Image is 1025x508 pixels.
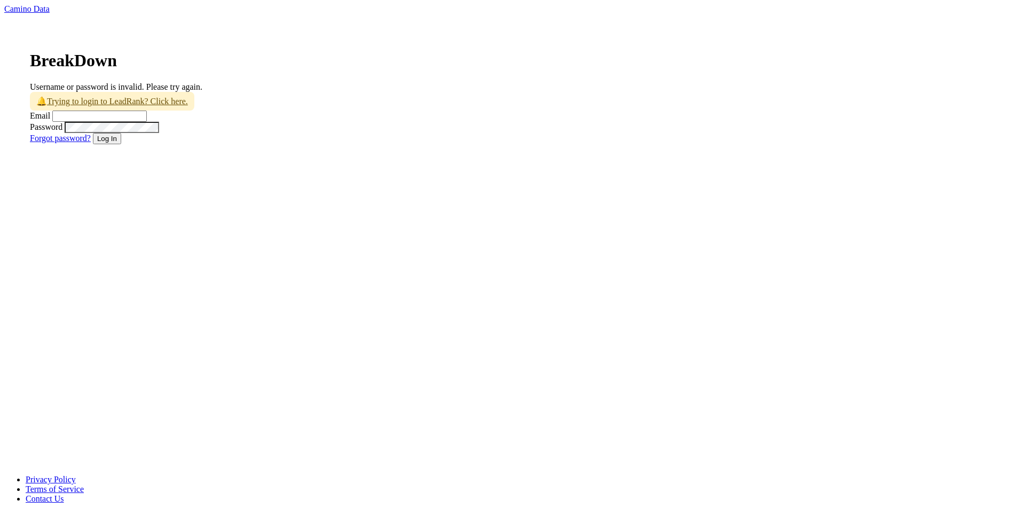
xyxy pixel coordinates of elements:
[4,4,50,13] a: Camino Data
[93,133,121,144] button: Log In
[26,475,76,484] a: Privacy Policy
[47,97,188,106] a: Trying to login to LeadRank? Click here.
[30,111,50,120] label: Email
[26,494,64,503] a: Contact Us
[30,51,350,71] h1: BreakDown
[30,92,194,111] span: 🔔
[26,484,84,494] a: Terms of Service
[30,134,91,143] a: Forgot password?
[30,122,62,131] label: Password
[30,82,350,92] div: Username or password is invalid. Please try again.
